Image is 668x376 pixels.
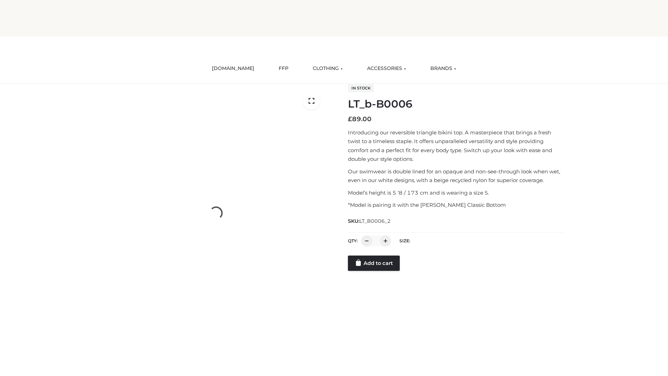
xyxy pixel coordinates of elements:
p: *Model is pairing it with the [PERSON_NAME] Classic Bottom [348,201,565,210]
span: SKU: [348,217,391,225]
label: Size: [399,238,410,243]
p: Our swimwear is double lined for an opaque and non-see-through look when wet, even in our white d... [348,167,565,185]
a: BRANDS [425,61,461,76]
a: Add to cart [348,256,400,271]
span: LT_B0006_2 [359,218,391,224]
h1: LT_b-B0006 [348,98,565,110]
span: £ [348,115,352,123]
a: CLOTHING [308,61,348,76]
p: Model’s height is 5 ‘8 / 173 cm and is wearing a size S. [348,188,565,197]
a: [DOMAIN_NAME] [207,61,260,76]
span: In stock [348,84,374,92]
bdi: 89.00 [348,115,372,123]
p: Introducing our reversible triangle bikini top. A masterpiece that brings a fresh twist to a time... [348,128,565,164]
a: ACCESSORIES [362,61,411,76]
a: FFP [273,61,294,76]
label: QTY: [348,238,358,243]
